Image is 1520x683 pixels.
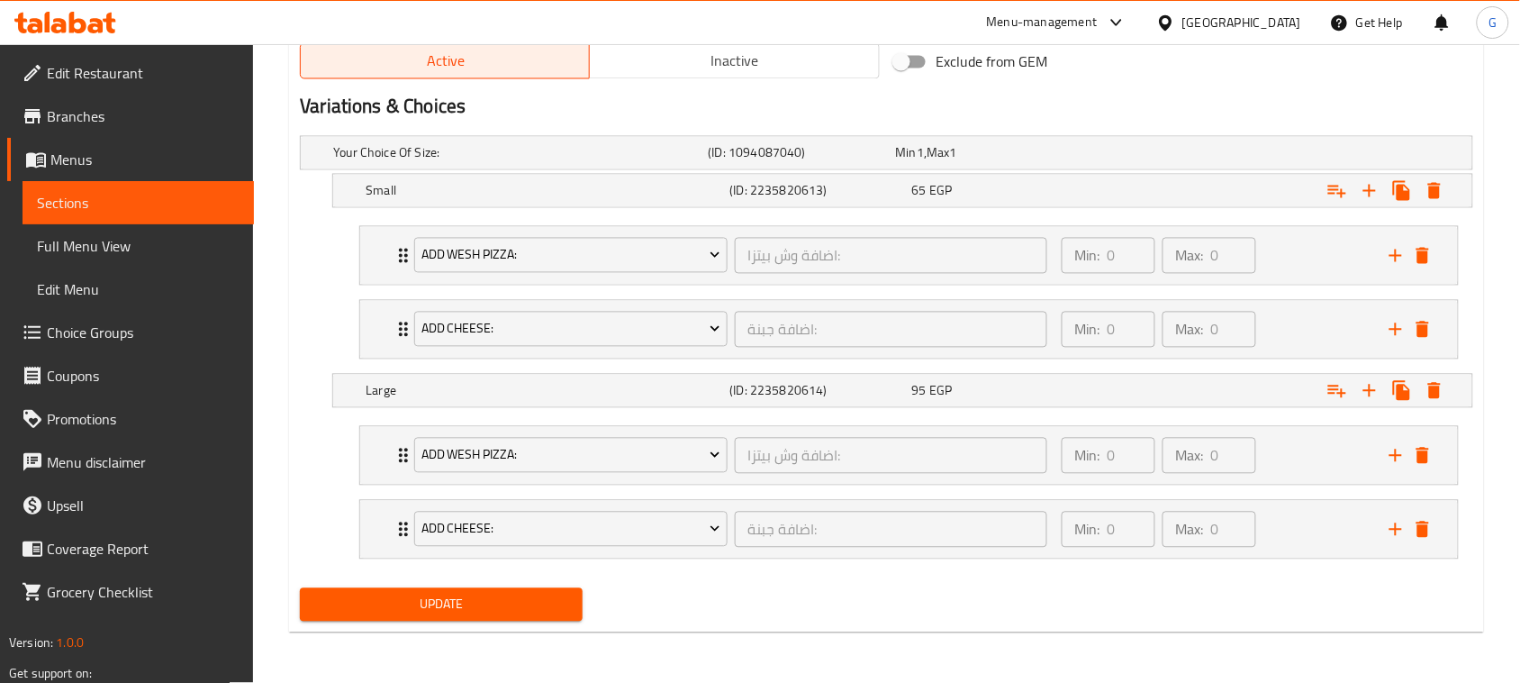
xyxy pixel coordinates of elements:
[1074,519,1099,541] p: Min:
[37,235,240,257] span: Full Menu View
[308,49,583,75] span: Active
[7,354,254,397] a: Coupons
[333,175,1472,207] div: Expand
[50,149,240,170] span: Menus
[927,141,949,165] span: Max
[333,375,1472,407] div: Expand
[37,192,240,214] span: Sections
[1321,175,1353,207] button: Add choice group
[421,518,721,541] span: Add Cheese:
[1409,442,1436,469] button: delete
[987,12,1098,33] div: Menu-management
[47,105,240,127] span: Branches
[929,379,952,403] span: EGP
[730,382,905,400] h5: (ID: 2235820614)
[23,181,254,224] a: Sections
[23,224,254,268] a: Full Menu View
[896,141,917,165] span: Min
[345,219,1473,293] li: Expand
[7,311,254,354] a: Choice Groups
[7,441,254,484] a: Menu disclaimer
[1382,242,1409,269] button: add
[7,95,254,138] a: Branches
[709,144,889,162] h5: (ID: 1094087040)
[300,588,583,622] button: Update
[1353,375,1386,407] button: Add new choice
[345,293,1473,367] li: Expand
[7,51,254,95] a: Edit Restaurant
[345,419,1473,493] li: Expand
[1409,516,1436,543] button: delete
[414,312,728,348] button: Add Cheese:
[47,538,240,560] span: Coverage Report
[1074,445,1099,467] p: Min:
[936,51,1048,73] span: Exclude from GEM
[589,43,879,79] button: Inactive
[366,382,722,400] h5: Large
[47,408,240,430] span: Promotions
[1321,375,1353,407] button: Add choice group
[1175,445,1203,467] p: Max:
[896,144,1076,162] div: ,
[929,179,952,203] span: EGP
[1386,375,1418,407] button: Clone new choice
[360,227,1458,285] div: Expand
[314,594,568,616] span: Update
[1175,319,1203,341] p: Max:
[7,484,254,527] a: Upsell
[912,179,927,203] span: 65
[7,397,254,441] a: Promotions
[47,451,240,473] span: Menu disclaimer
[7,527,254,570] a: Coverage Report
[1074,245,1099,267] p: Min:
[47,581,240,603] span: Grocery Checklist
[1382,516,1409,543] button: add
[912,379,927,403] span: 95
[950,141,957,165] span: 1
[9,631,53,654] span: Version:
[421,444,721,467] span: Add Wesh Pizza:
[1382,442,1409,469] button: add
[56,631,84,654] span: 1.0.0
[1409,316,1436,343] button: delete
[47,322,240,343] span: Choice Groups
[7,570,254,614] a: Grocery Checklist
[366,182,722,200] h5: Small
[1409,242,1436,269] button: delete
[360,501,1458,559] div: Expand
[345,493,1473,567] li: Expand
[1175,519,1203,541] p: Max:
[1418,175,1451,207] button: Delete Small
[23,268,254,311] a: Edit Menu
[300,43,590,79] button: Active
[1382,316,1409,343] button: add
[1175,245,1203,267] p: Max:
[300,94,1473,121] h2: Variations & Choices
[47,495,240,516] span: Upsell
[360,427,1458,485] div: Expand
[597,49,872,75] span: Inactive
[1488,13,1497,32] span: G
[37,278,240,300] span: Edit Menu
[47,365,240,387] span: Coupons
[333,144,701,162] h5: Your Choice Of Size:
[301,137,1472,169] div: Expand
[730,182,905,200] h5: (ID: 2235820613)
[414,438,728,474] button: Add Wesh Pizza:
[1182,13,1301,32] div: [GEOGRAPHIC_DATA]
[414,512,728,548] button: Add Cheese:
[7,138,254,181] a: Menus
[360,301,1458,359] div: Expand
[1074,319,1099,341] p: Min:
[421,244,721,267] span: Add Wesh Pizza:
[421,318,721,341] span: Add Cheese:
[47,62,240,84] span: Edit Restaurant
[1386,175,1418,207] button: Clone new choice
[917,141,924,165] span: 1
[1418,375,1451,407] button: Delete Large
[1353,175,1386,207] button: Add new choice
[414,238,728,274] button: Add Wesh Pizza:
